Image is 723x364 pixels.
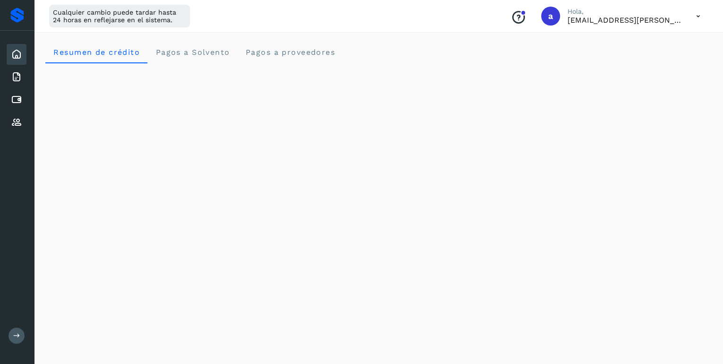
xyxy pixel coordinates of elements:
span: Pagos a Solvento [155,48,230,57]
div: Inicio [7,44,26,65]
div: Facturas [7,67,26,87]
p: antonio.villagomez@emqro.com.mx [568,16,681,25]
div: Cualquier cambio puede tardar hasta 24 horas en reflejarse en el sistema. [49,5,190,27]
div: Proveedores [7,112,26,133]
div: Cuentas por pagar [7,89,26,110]
span: Resumen de crédito [53,48,140,57]
span: Pagos a proveedores [245,48,335,57]
p: Hola, [568,8,681,16]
